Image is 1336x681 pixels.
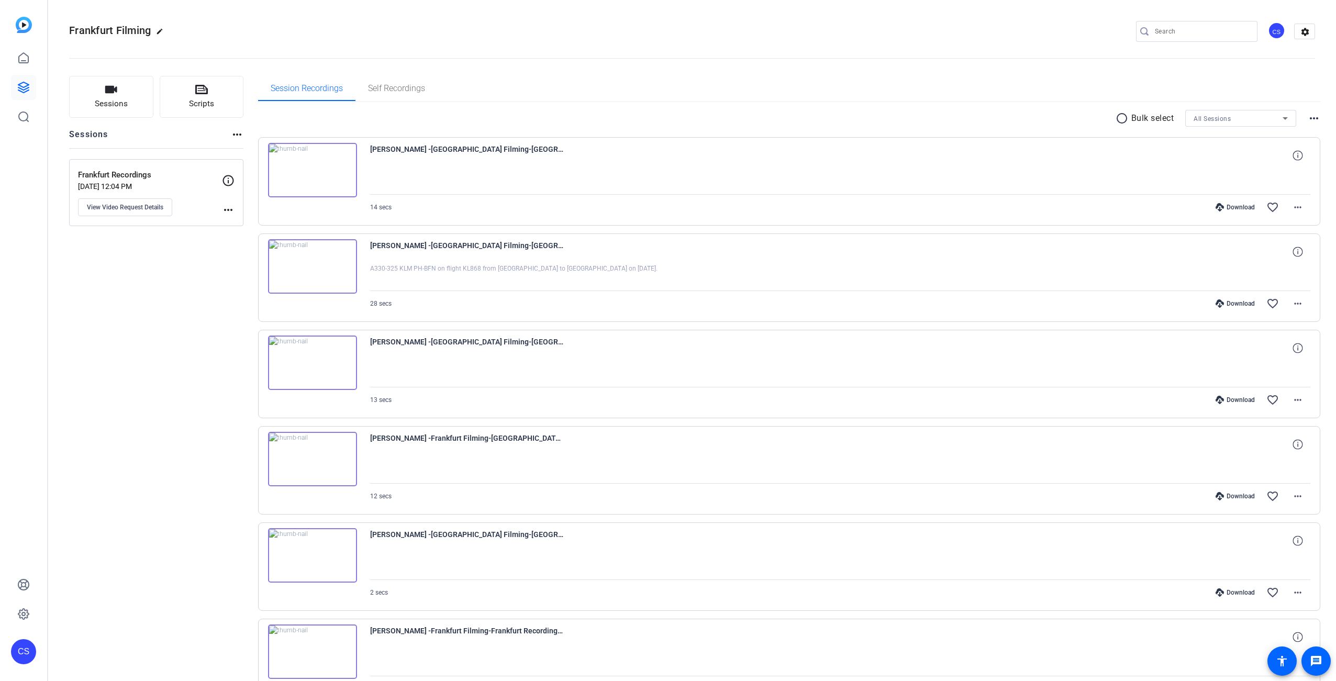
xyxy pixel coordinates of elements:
[1292,586,1304,599] mat-icon: more_horiz
[1116,112,1131,125] mat-icon: radio_button_unchecked
[1268,22,1285,39] div: CS
[69,24,151,37] span: Frankfurt Filming
[368,84,425,93] span: Self Recordings
[1155,25,1249,38] input: Search
[370,204,392,211] span: 14 secs
[156,28,169,40] mat-icon: edit
[1295,24,1316,40] mat-icon: settings
[370,143,564,168] span: [PERSON_NAME] -[GEOGRAPHIC_DATA] Filming-[GEOGRAPHIC_DATA] Recordings-1759057627251-webcam
[1268,22,1286,40] ngx-avatar: Carl Schmidt
[271,84,343,93] span: Session Recordings
[268,239,357,294] img: thumb-nail
[11,639,36,664] div: CS
[1292,201,1304,214] mat-icon: more_horiz
[69,128,108,148] h2: Sessions
[1292,394,1304,406] mat-icon: more_horiz
[268,143,357,197] img: thumb-nail
[69,76,153,118] button: Sessions
[78,182,222,191] p: [DATE] 12:04 PM
[370,493,392,500] span: 12 secs
[78,198,172,216] button: View Video Request Details
[1210,396,1260,404] div: Download
[370,589,388,596] span: 2 secs
[370,239,564,264] span: [PERSON_NAME] -[GEOGRAPHIC_DATA] Filming-[GEOGRAPHIC_DATA] Recordings-1759057392965-webcam
[189,98,214,110] span: Scripts
[370,396,392,404] span: 13 secs
[231,128,243,141] mat-icon: more_horiz
[1266,586,1279,599] mat-icon: favorite_border
[370,624,564,650] span: [PERSON_NAME] -Frankfurt Filming-Frankfurt Recordings-1758967638416-webcam
[1194,115,1231,122] span: All Sessions
[95,98,128,110] span: Sessions
[1210,203,1260,211] div: Download
[1292,490,1304,503] mat-icon: more_horiz
[268,624,357,679] img: thumb-nail
[370,528,564,553] span: [PERSON_NAME] -[GEOGRAPHIC_DATA] Filming-[GEOGRAPHIC_DATA] Recordings-1758967718971-webcam
[16,17,32,33] img: blue-gradient.svg
[222,204,235,216] mat-icon: more_horiz
[1292,297,1304,310] mat-icon: more_horiz
[1266,297,1279,310] mat-icon: favorite_border
[78,169,222,181] p: Frankfurt Recordings
[1266,201,1279,214] mat-icon: favorite_border
[370,300,392,307] span: 28 secs
[1210,299,1260,308] div: Download
[160,76,244,118] button: Scripts
[1266,490,1279,503] mat-icon: favorite_border
[1266,394,1279,406] mat-icon: favorite_border
[1310,655,1322,667] mat-icon: message
[1210,588,1260,597] div: Download
[87,203,163,211] span: View Video Request Details
[370,432,564,457] span: [PERSON_NAME] -Frankfurt Filming-[GEOGRAPHIC_DATA] Recordings-1758968661451-webcam
[268,336,357,390] img: thumb-nail
[1210,492,1260,500] div: Download
[268,432,357,486] img: thumb-nail
[370,336,564,361] span: [PERSON_NAME] -[GEOGRAPHIC_DATA] Filming-[GEOGRAPHIC_DATA] Recordings-1758969423569-webcam
[1276,655,1288,667] mat-icon: accessibility
[268,528,357,583] img: thumb-nail
[1131,112,1174,125] p: Bulk select
[1308,112,1320,125] mat-icon: more_horiz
